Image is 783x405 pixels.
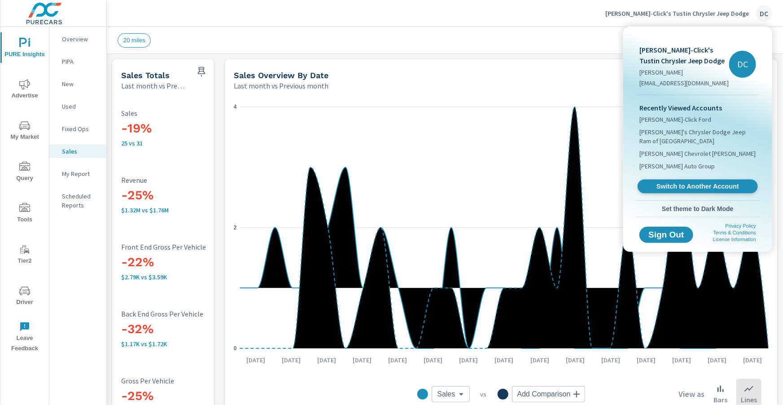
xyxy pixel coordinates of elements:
[639,149,756,158] span: [PERSON_NAME] Chevrolet [PERSON_NAME]
[726,223,756,229] a: Privacy Policy
[639,128,756,145] span: [PERSON_NAME]'s Chrysler Dodge Jeep Ram of [GEOGRAPHIC_DATA]
[713,230,756,235] a: Terms & Conditions
[643,182,752,191] span: Switch to Another Account
[639,205,756,213] span: Set theme to Dark Mode
[638,180,758,194] a: Switch to Another Account
[639,44,729,66] p: [PERSON_NAME]-Click's Tustin Chrysler Jeep Dodge
[639,227,693,243] button: Sign Out
[639,79,729,88] p: [EMAIL_ADDRESS][DOMAIN_NAME]
[639,115,711,124] span: [PERSON_NAME]-Click Ford
[639,102,756,113] p: Recently Viewed Accounts
[639,68,729,77] p: [PERSON_NAME]
[647,231,686,239] span: Sign Out
[713,237,756,242] a: License Information
[729,51,756,78] div: DC
[639,162,715,171] span: [PERSON_NAME] Auto Group
[636,201,760,217] button: Set theme to Dark Mode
